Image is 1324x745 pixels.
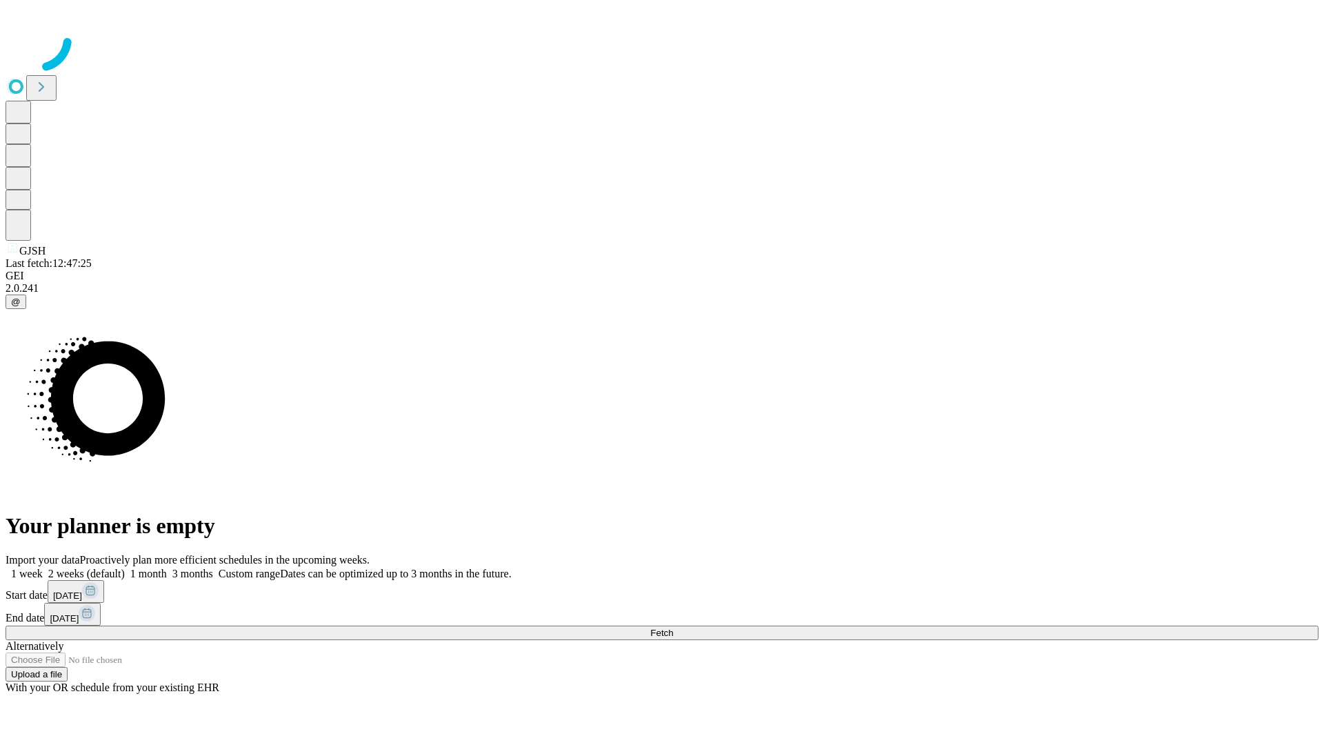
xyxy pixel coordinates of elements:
[6,270,1318,282] div: GEI
[219,568,280,579] span: Custom range
[6,554,80,566] span: Import your data
[50,613,79,624] span: [DATE]
[6,626,1318,640] button: Fetch
[650,628,673,638] span: Fetch
[44,603,101,626] button: [DATE]
[6,667,68,682] button: Upload a file
[48,580,104,603] button: [DATE]
[48,568,125,579] span: 2 weeks (default)
[6,640,63,652] span: Alternatively
[6,682,219,693] span: With your OR schedule from your existing EHR
[6,580,1318,603] div: Start date
[280,568,511,579] span: Dates can be optimized up to 3 months in the future.
[11,568,43,579] span: 1 week
[53,590,82,601] span: [DATE]
[172,568,213,579] span: 3 months
[11,297,21,307] span: @
[6,282,1318,295] div: 2.0.241
[130,568,167,579] span: 1 month
[6,295,26,309] button: @
[19,245,46,257] span: GJSH
[80,554,370,566] span: Proactively plan more efficient schedules in the upcoming weeks.
[6,603,1318,626] div: End date
[6,257,92,269] span: Last fetch: 12:47:25
[6,513,1318,539] h1: Your planner is empty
